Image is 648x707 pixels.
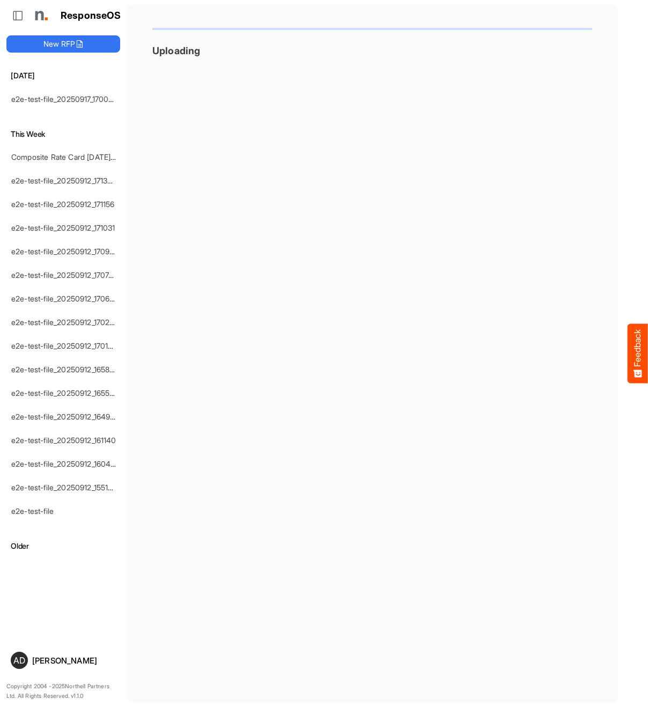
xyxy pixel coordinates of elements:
[6,540,120,552] h6: Older
[61,10,121,21] h1: ResponseOS
[11,94,117,104] a: e2e-test-file_20250917_170029
[6,35,120,53] button: New RFP
[30,5,51,26] img: Northell
[11,152,187,161] a: Composite Rate Card [DATE] mapping test_deleted
[11,436,116,445] a: e2e-test-file_20250912_161140
[152,45,592,56] h3: Uploading
[628,324,648,384] button: Feedback
[11,483,117,492] a: e2e-test-file_20250912_155107
[6,128,120,140] h6: This Week
[11,270,117,279] a: e2e-test-file_20250912_170747
[11,412,120,421] a: e2e-test-file_20250912_164942
[32,657,116,665] div: [PERSON_NAME]
[11,341,117,350] a: e2e-test-file_20250912_170108
[11,506,54,515] a: e2e-test-file
[11,318,119,327] a: e2e-test-file_20250912_170222
[11,459,120,468] a: e2e-test-file_20250912_160454
[6,682,120,701] p: Copyright 2004 - 2025 Northell Partners Ltd. All Rights Reserved. v 1.1.0
[13,656,25,665] span: AD
[11,388,120,397] a: e2e-test-file_20250912_165500
[11,176,117,185] a: e2e-test-file_20250912_171324
[11,294,119,303] a: e2e-test-file_20250912_170636
[11,365,119,374] a: e2e-test-file_20250912_165858
[11,247,119,256] a: e2e-test-file_20250912_170908
[11,223,115,232] a: e2e-test-file_20250912_171031
[11,200,115,209] a: e2e-test-file_20250912_171156
[6,70,120,82] h6: [DATE]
